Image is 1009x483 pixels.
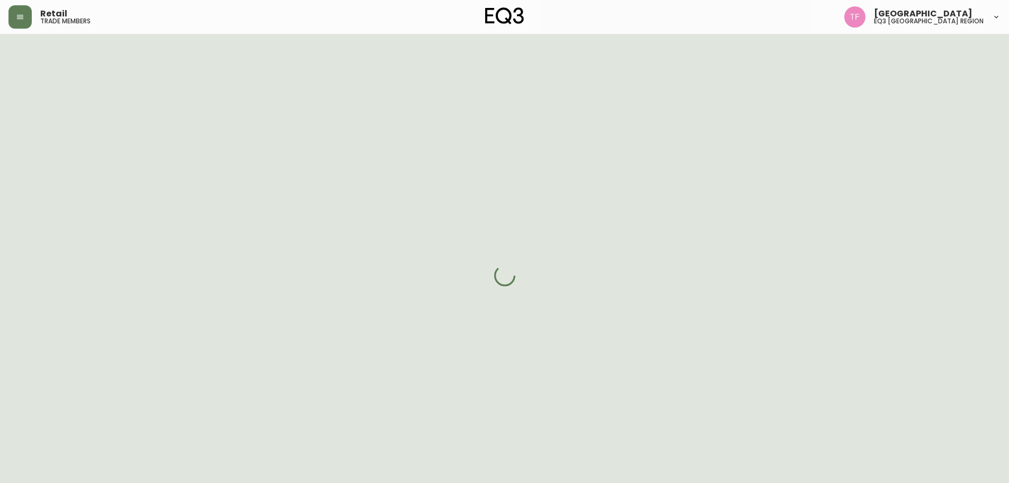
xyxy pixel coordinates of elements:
h5: trade members [40,18,91,24]
span: Retail [40,10,67,18]
img: 971393357b0bdd4f0581b88529d406f6 [844,6,865,28]
img: logo [485,7,524,24]
span: [GEOGRAPHIC_DATA] [874,10,972,18]
h5: eq3 [GEOGRAPHIC_DATA] region [874,18,984,24]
